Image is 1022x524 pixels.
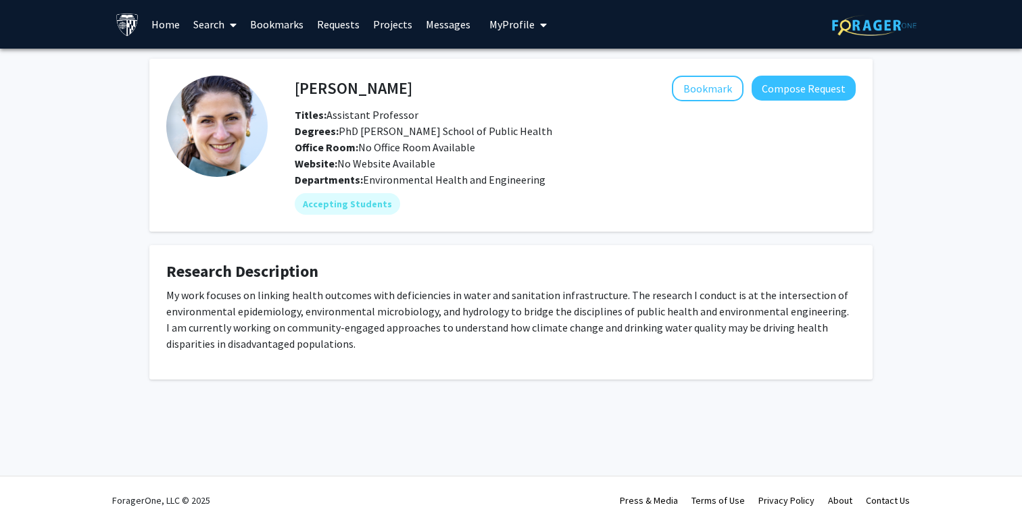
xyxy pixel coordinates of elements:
span: Assistant Professor [295,108,418,122]
iframe: Chat [10,463,57,514]
a: Contact Us [866,494,910,506]
a: Privacy Policy [758,494,814,506]
mat-chip: Accepting Students [295,193,400,215]
span: My Profile [489,18,535,31]
span: Environmental Health and Engineering [363,173,545,186]
img: ForagerOne Logo [832,15,917,36]
h4: [PERSON_NAME] [295,76,412,101]
h4: Research Description [166,262,856,282]
a: Projects [366,1,419,48]
span: No Website Available [295,157,435,170]
a: Messages [419,1,477,48]
a: Requests [310,1,366,48]
a: Search [187,1,243,48]
b: Office Room: [295,140,358,154]
div: ForagerOne, LLC © 2025 [112,477,210,524]
span: No Office Room Available [295,140,475,154]
img: Profile Picture [166,76,268,177]
b: Departments: [295,173,363,186]
p: My work focuses on linking health outcomes with deficiencies in water and sanitation infrastructu... [166,287,856,352]
a: Home [145,1,187,48]
a: Terms of Use [691,494,745,506]
a: Bookmarks [243,1,310,48]
b: Website: [295,157,337,170]
img: Johns Hopkins University Logo [116,13,139,36]
a: Press & Media [620,494,678,506]
b: Degrees: [295,124,339,138]
button: Compose Request to Natalie Exum [752,76,856,101]
b: Titles: [295,108,326,122]
button: Add Natalie Exum to Bookmarks [672,76,744,101]
span: PhD [PERSON_NAME] School of Public Health [295,124,552,138]
a: About [828,494,852,506]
